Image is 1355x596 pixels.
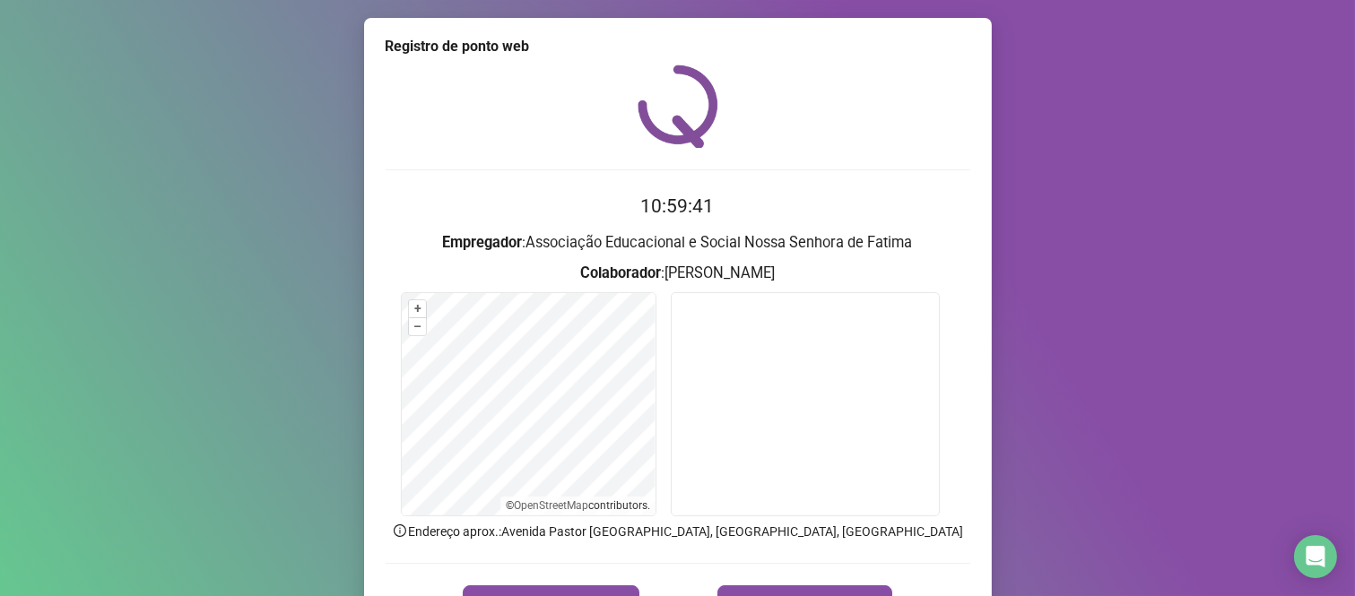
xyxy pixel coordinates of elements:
[386,262,970,285] h3: : [PERSON_NAME]
[514,499,588,512] a: OpenStreetMap
[386,231,970,255] h3: : Associação Educacional e Social Nossa Senhora de Fatima
[386,36,970,57] div: Registro de ponto web
[409,300,426,317] button: +
[392,523,408,539] span: info-circle
[641,195,715,217] time: 10:59:41
[409,318,426,335] button: –
[638,65,718,148] img: QRPoint
[386,522,970,541] p: Endereço aprox. : Avenida Pastor [GEOGRAPHIC_DATA], [GEOGRAPHIC_DATA], [GEOGRAPHIC_DATA]
[580,264,661,281] strong: Colaborador
[1294,535,1337,578] div: Open Intercom Messenger
[506,499,650,512] li: © contributors.
[443,234,523,251] strong: Empregador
